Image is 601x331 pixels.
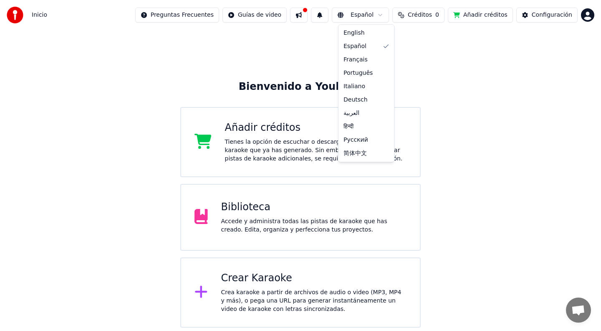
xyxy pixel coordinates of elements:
span: العربية [343,109,359,117]
span: Español [343,42,366,51]
span: हिन्दी [343,122,354,131]
span: Português [343,69,373,77]
span: Italiano [343,82,365,91]
span: Русский [343,136,368,144]
span: 简体中文 [343,149,367,158]
span: English [343,29,365,37]
span: Français [343,56,368,64]
span: Deutsch [343,96,368,104]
